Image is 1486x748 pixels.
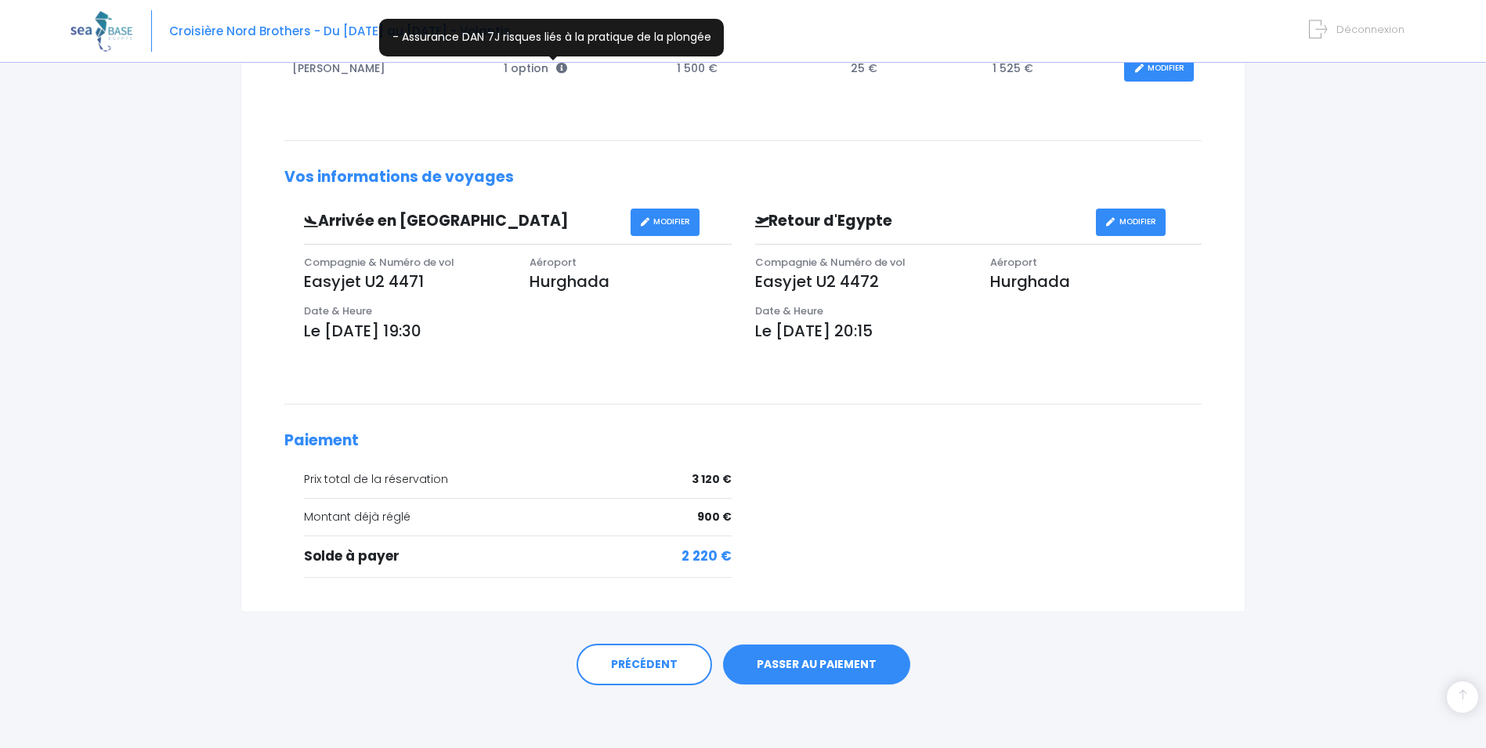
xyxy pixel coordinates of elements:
[723,645,910,685] a: PASSER AU PAIEMENT
[755,255,906,270] span: Compagnie & Numéro de vol
[385,21,719,45] p: - Assurance DAN 7J risques liés à la pratique de la plongée
[284,169,1202,187] h2: Vos informations de voyages
[169,23,511,39] span: Croisière Nord Brothers - Du [DATE] au [DATE] - Volantis
[304,319,732,343] p: Le [DATE] 19:30
[755,319,1202,343] p: Le [DATE] 20:15
[755,303,823,318] span: Date & Heure
[284,47,496,90] td: [PERSON_NAME]
[990,270,1202,293] p: Hurghada
[743,212,1096,231] h3: Retour d'Egypte
[530,270,732,293] p: Hurghada
[304,303,372,318] span: Date & Heure
[577,644,712,686] a: PRÉCÉDENT
[692,471,732,488] span: 3 120 €
[990,255,1037,270] span: Aéroport
[304,270,506,293] p: Easyjet U2 4471
[755,270,967,293] p: Easyjet U2 4472
[304,471,732,488] div: Prix total de la réservation
[284,432,1202,450] h2: Paiement
[669,47,843,90] td: 1 500 €
[1096,209,1166,236] a: MODIFIER
[292,212,631,231] h3: Arrivée en [GEOGRAPHIC_DATA]
[631,209,700,236] a: MODIFIER
[530,255,577,270] span: Aéroport
[504,60,567,76] span: 1 option
[843,47,985,90] td: 25 €
[1336,22,1405,37] span: Déconnexion
[697,509,732,525] span: 900 €
[304,255,454,270] span: Compagnie & Numéro de vol
[304,509,732,525] div: Montant déjà réglé
[985,47,1116,90] td: 1 525 €
[682,546,732,567] span: 2 220 €
[1124,55,1194,82] a: MODIFIER
[304,546,732,567] div: Solde à payer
